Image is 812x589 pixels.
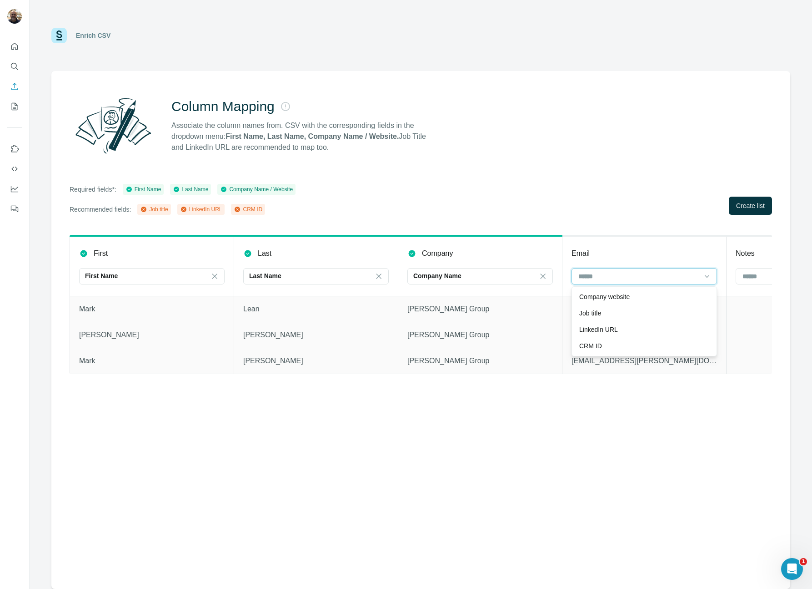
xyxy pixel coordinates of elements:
[258,248,271,259] p: Last
[7,9,22,24] img: Avatar
[407,304,553,315] p: [PERSON_NAME] Group
[579,325,618,334] p: LinkedIn URL
[571,355,717,366] p: [EMAIL_ADDRESS][PERSON_NAME][DOMAIN_NAME]
[7,201,22,217] button: Feedback
[249,271,281,280] p: Last Name
[171,98,275,115] h2: Column Mapping
[422,248,453,259] p: Company
[571,248,590,259] p: Email
[736,201,765,210] span: Create list
[413,271,461,280] p: Company Name
[85,271,118,280] p: First Name
[79,330,225,340] p: [PERSON_NAME]
[7,58,22,75] button: Search
[579,292,630,301] p: Company website
[171,120,434,153] p: Associate the column names from. CSV with the corresponding fields in the dropdown menu: Job Titl...
[234,205,262,213] div: CRM ID
[70,185,116,194] p: Required fields*:
[7,98,22,115] button: My lists
[579,309,601,318] p: Job title
[7,181,22,197] button: Dashboard
[173,185,208,193] div: Last Name
[407,355,553,366] p: [PERSON_NAME] Group
[70,93,157,158] img: Surfe Illustration - Column Mapping
[125,185,161,193] div: First Name
[94,248,108,259] p: First
[7,161,22,177] button: Use Surfe API
[79,355,225,366] p: Mark
[7,78,22,95] button: Enrich CSV
[243,355,389,366] p: [PERSON_NAME]
[180,205,222,213] div: LinkedIn URL
[70,205,131,214] p: Recommended fields:
[51,28,67,43] img: Surfe Logo
[7,38,22,55] button: Quick start
[781,558,803,580] iframe: Intercom live chat
[79,304,225,315] p: Mark
[243,330,389,340] p: [PERSON_NAME]
[736,248,755,259] p: Notes
[76,31,110,40] div: Enrich CSV
[140,205,168,213] div: Job title
[7,141,22,157] button: Use Surfe on LinkedIn
[226,132,399,140] strong: First Name, Last Name, Company Name / Website.
[579,341,602,350] p: CRM ID
[220,185,293,193] div: Company Name / Website
[800,558,807,565] span: 1
[407,330,553,340] p: [PERSON_NAME] Group
[729,197,772,215] button: Create list
[243,304,389,315] p: Lean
